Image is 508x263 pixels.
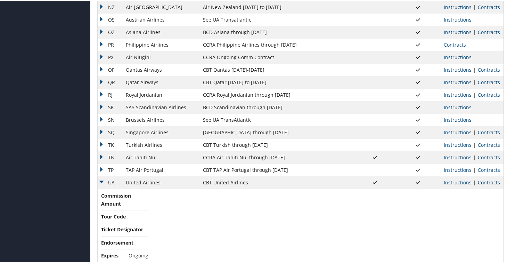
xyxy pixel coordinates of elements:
a: View Ticketing Instructions [444,78,472,85]
a: View Ticketing Instructions [444,3,472,10]
span: Tour Code [101,212,127,220]
a: View Contracts [478,66,500,72]
td: SK [98,101,122,113]
span: | [472,178,478,185]
td: Royal Jordanian [122,88,199,101]
td: RJ [98,88,122,101]
td: CBT Turkish through [DATE] [199,138,353,151]
a: View Contracts [478,141,500,148]
td: CBT Qatar [DATE] to [DATE] [199,75,353,88]
a: View Ticketing Instructions [444,166,472,173]
span: | [472,3,478,10]
td: See UA TransAtlantic [199,113,353,126]
a: View Ticketing Instructions [444,103,472,110]
td: TP [98,163,122,176]
td: Brussels Airlines [122,113,199,126]
td: BCD Asiana through [DATE] [199,25,353,38]
td: Air Tahiti Nui [122,151,199,163]
td: QF [98,63,122,75]
a: View Contracts [444,41,466,47]
a: View Ticketing Instructions [444,66,472,72]
span: Expires [101,251,127,259]
td: TK [98,138,122,151]
a: View Ticketing Instructions [444,16,472,22]
td: Air Niugini [122,50,199,63]
a: View Ticketing Instructions [444,91,472,97]
span: | [472,78,478,85]
td: PX [98,50,122,63]
td: Qantas Airways [122,63,199,75]
td: SN [98,113,122,126]
a: View Ticketing Instructions [444,178,472,185]
td: CCRA Air Tahiti Nui through [DATE] [199,151,353,163]
td: OZ [98,25,122,38]
a: View Contracts [478,153,500,160]
span: | [472,66,478,72]
a: View Contracts [478,178,500,185]
td: NZ [98,0,122,13]
a: View Contracts [478,91,500,97]
span: | [472,166,478,173]
a: View Contracts [478,128,500,135]
td: OS [98,13,122,25]
td: CCRA Philippine Airlines through [DATE] [199,38,353,50]
span: Commission Amount [101,191,131,207]
td: TN [98,151,122,163]
td: Air [GEOGRAPHIC_DATA] [122,0,199,13]
span: Endorsement [101,238,133,246]
span: Ticket Designator [101,225,143,233]
td: QR [98,75,122,88]
td: Philippine Airlines [122,38,199,50]
td: TAP Air Portugal [122,163,199,176]
td: CBT TAP Air Portugal through [DATE] [199,163,353,176]
td: CBT Qantas [DATE]-[DATE] [199,63,353,75]
td: Qatar Airways [122,75,199,88]
td: PR [98,38,122,50]
span: | [472,153,478,160]
td: Singapore Airlines [122,126,199,138]
td: CCRA Royal Jordanian through [DATE] [199,88,353,101]
a: View Contracts [478,78,500,85]
td: UA [98,176,122,188]
a: View Contracts [478,166,500,173]
a: View Ticketing Instructions [444,128,472,135]
a: View Ticketing Instructions [444,53,472,60]
span: | [472,141,478,148]
td: Turkish Airlines [122,138,199,151]
a: View Ticketing Instructions [444,141,472,148]
td: CBT United Airlines [199,176,353,188]
td: See UA Transatlantic [199,13,353,25]
span: Ongoing [129,252,148,258]
a: View Contracts [478,3,500,10]
td: CCRA Ongoing Comm Contract [199,50,353,63]
td: Asiana Airlines [122,25,199,38]
a: View Ticketing Instructions [444,153,472,160]
a: View Ticketing Instructions [444,116,472,122]
span: | [472,91,478,97]
td: United Airlines [122,176,199,188]
td: SQ [98,126,122,138]
td: BCD Scandinavian through [DATE] [199,101,353,113]
td: [GEOGRAPHIC_DATA] through [DATE] [199,126,353,138]
span: | [472,128,478,135]
span: | [472,28,478,35]
td: Austrian Airlines [122,13,199,25]
td: SAS Scandinavian Airlines [122,101,199,113]
a: View Contracts [478,28,500,35]
td: Air New Zealand [DATE] to [DATE] [199,0,353,13]
a: View Ticketing Instructions [444,28,472,35]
